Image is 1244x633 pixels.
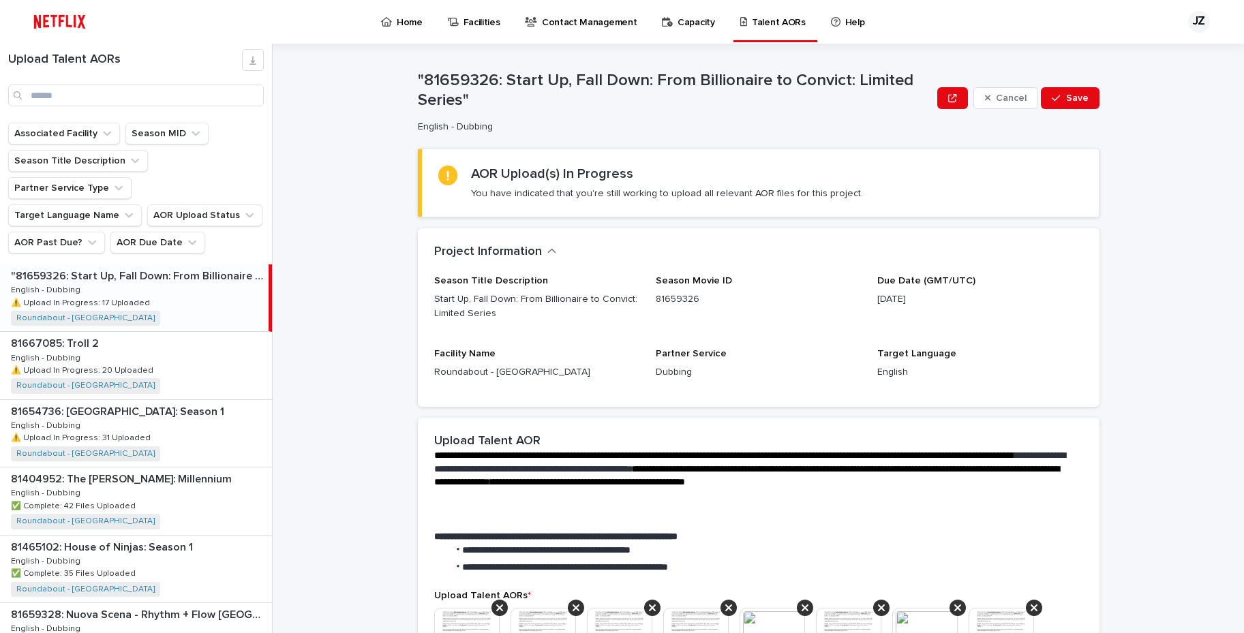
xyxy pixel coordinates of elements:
[877,276,975,285] span: Due Date (GMT/UTC)
[973,87,1039,109] button: Cancel
[11,418,83,431] p: English - Dubbing
[125,123,209,144] button: Season MID
[471,187,863,200] p: You have indicated that you're still working to upload all relevant AOR files for this project.
[11,351,83,363] p: English - Dubbing
[434,349,496,358] span: Facility Name
[11,538,196,554] p: 81465102: House of Ninjas: Season 1
[8,204,142,226] button: Target Language Name
[11,431,153,443] p: ⚠️ Upload In Progress: 31 Uploaded
[16,585,155,594] a: Roundabout - [GEOGRAPHIC_DATA]
[11,470,234,486] p: 81404952: The [PERSON_NAME]: Millennium
[434,245,542,260] h2: Project Information
[1188,11,1210,33] div: JZ
[8,177,132,199] button: Partner Service Type
[471,166,633,182] h2: AOR Upload(s) In Progress
[110,232,205,253] button: AOR Due Date
[8,123,120,144] button: Associated Facility
[656,276,732,285] span: Season Movie ID
[16,313,155,323] a: Roundabout - [GEOGRAPHIC_DATA]
[434,591,531,600] span: Upload Talent AORs
[11,267,266,283] p: "81659326: Start Up, Fall Down: From Billionaire to Convict: Limited Series"
[11,606,269,621] p: 81659328: Nuova Scena - Rhythm + Flow Italia: Season 1
[147,204,262,226] button: AOR Upload Status
[16,516,155,526] a: Roundabout - [GEOGRAPHIC_DATA]
[16,381,155,390] a: Roundabout - [GEOGRAPHIC_DATA]
[8,52,242,67] h1: Upload Talent AORs
[16,449,155,459] a: Roundabout - [GEOGRAPHIC_DATA]
[27,8,92,35] img: ifQbXi3ZQGMSEF7WDB7W
[418,71,932,110] p: "81659326: Start Up, Fall Down: From Billionaire to Convict: Limited Series"
[11,403,227,418] p: 81654736: [GEOGRAPHIC_DATA]: Season 1
[656,292,861,307] p: 81659326
[434,434,541,449] h2: Upload Talent AOR
[8,232,105,253] button: AOR Past Due?
[11,566,138,578] p: ✅ Complete: 35 Files Uploaded
[418,121,927,133] p: English - Dubbing
[877,292,1082,307] p: [DATE]
[8,84,264,106] input: Search
[434,245,557,260] button: Project Information
[11,499,138,511] p: ✅ Complete: 42 Files Uploaded
[1066,93,1089,103] span: Save
[11,554,83,566] p: English - Dubbing
[996,93,1027,103] span: Cancel
[656,365,861,380] p: Dubbing
[434,292,639,321] p: Start Up, Fall Down: From Billionaire to Convict: Limited Series
[877,349,956,358] span: Target Language
[11,486,83,498] p: English - Dubbing
[11,335,102,350] p: 81667085: Troll 2
[11,363,156,375] p: ⚠️ Upload In Progress: 20 Uploaded
[1041,87,1099,109] button: Save
[8,150,148,172] button: Season Title Description
[656,349,727,358] span: Partner Service
[434,276,548,285] span: Season Title Description
[11,283,83,295] p: English - Dubbing
[11,296,153,308] p: ⚠️ Upload In Progress: 17 Uploaded
[434,365,639,380] p: Roundabout - [GEOGRAPHIC_DATA]
[877,365,1082,380] p: English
